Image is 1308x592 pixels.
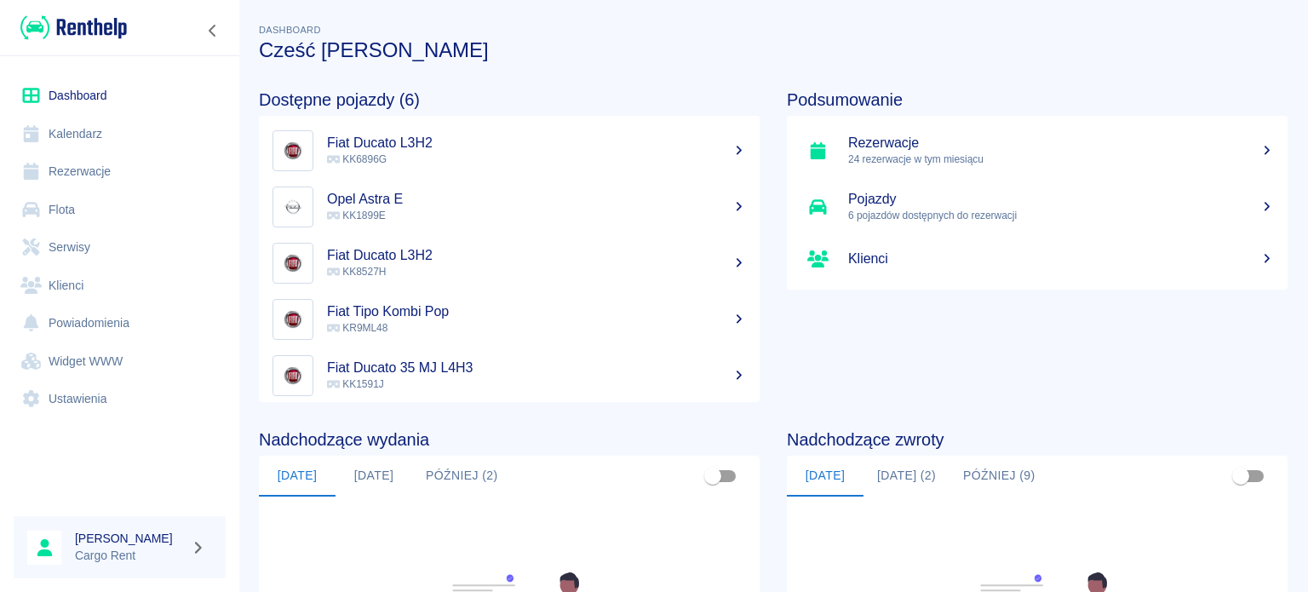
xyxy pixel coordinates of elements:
a: ImageFiat Ducato L3H2 KK6896G [259,123,760,179]
span: Pokaż przypisane tylko do mnie [697,460,729,492]
a: Rezerwacje24 rezerwacje w tym miesiącu [787,123,1288,179]
h5: Rezerwacje [848,135,1274,152]
span: KK6896G [327,153,387,165]
button: [DATE] [787,456,863,497]
span: Dashboard [259,25,321,35]
img: Renthelp logo [20,14,127,42]
p: 6 pojazdów dostępnych do rezerwacji [848,208,1274,223]
a: Klienci [14,267,226,305]
h5: Pojazdy [848,191,1274,208]
img: Image [277,135,309,167]
h5: Fiat Ducato L3H2 [327,135,746,152]
h5: Fiat Tipo Kombi Pop [327,303,746,320]
h5: Fiat Ducato 35 MJ L4H3 [327,359,746,376]
h5: Opel Astra E [327,191,746,208]
a: Kalendarz [14,115,226,153]
span: KK1591J [327,378,384,390]
h4: Nadchodzące wydania [259,429,760,450]
img: Image [277,191,309,223]
a: Dashboard [14,77,226,115]
a: Klienci [787,235,1288,283]
span: KK8527H [327,266,386,278]
h4: Dostępne pojazdy (6) [259,89,760,110]
img: Image [277,303,309,336]
h5: Fiat Ducato L3H2 [327,247,746,264]
a: Rezerwacje [14,152,226,191]
a: Pojazdy6 pojazdów dostępnych do rezerwacji [787,179,1288,235]
span: KR9ML48 [327,322,387,334]
a: ImageFiat Ducato L3H2 KK8527H [259,235,760,291]
button: Później (2) [412,456,512,497]
span: Pokaż przypisane tylko do mnie [1225,460,1257,492]
button: Później (9) [949,456,1049,497]
p: 24 rezerwacje w tym miesiącu [848,152,1274,167]
h4: Nadchodzące zwroty [787,429,1288,450]
a: Ustawienia [14,380,226,418]
button: [DATE] [259,456,336,497]
button: [DATE] [336,456,412,497]
p: Cargo Rent [75,547,184,565]
a: Renthelp logo [14,14,127,42]
a: ImageFiat Tipo Kombi Pop KR9ML48 [259,291,760,348]
a: Widget WWW [14,342,226,381]
h4: Podsumowanie [787,89,1288,110]
button: [DATE] (2) [863,456,949,497]
img: Image [277,359,309,392]
a: ImageFiat Ducato 35 MJ L4H3 KK1591J [259,348,760,404]
h6: [PERSON_NAME] [75,530,184,547]
a: ImageOpel Astra E KK1899E [259,179,760,235]
a: Flota [14,191,226,229]
button: Zwiń nawigację [200,20,226,42]
span: KK1899E [327,210,386,221]
a: Powiadomienia [14,304,226,342]
h5: Klienci [848,250,1274,267]
img: Image [277,247,309,279]
a: Serwisy [14,228,226,267]
h3: Cześć [PERSON_NAME] [259,38,1288,62]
